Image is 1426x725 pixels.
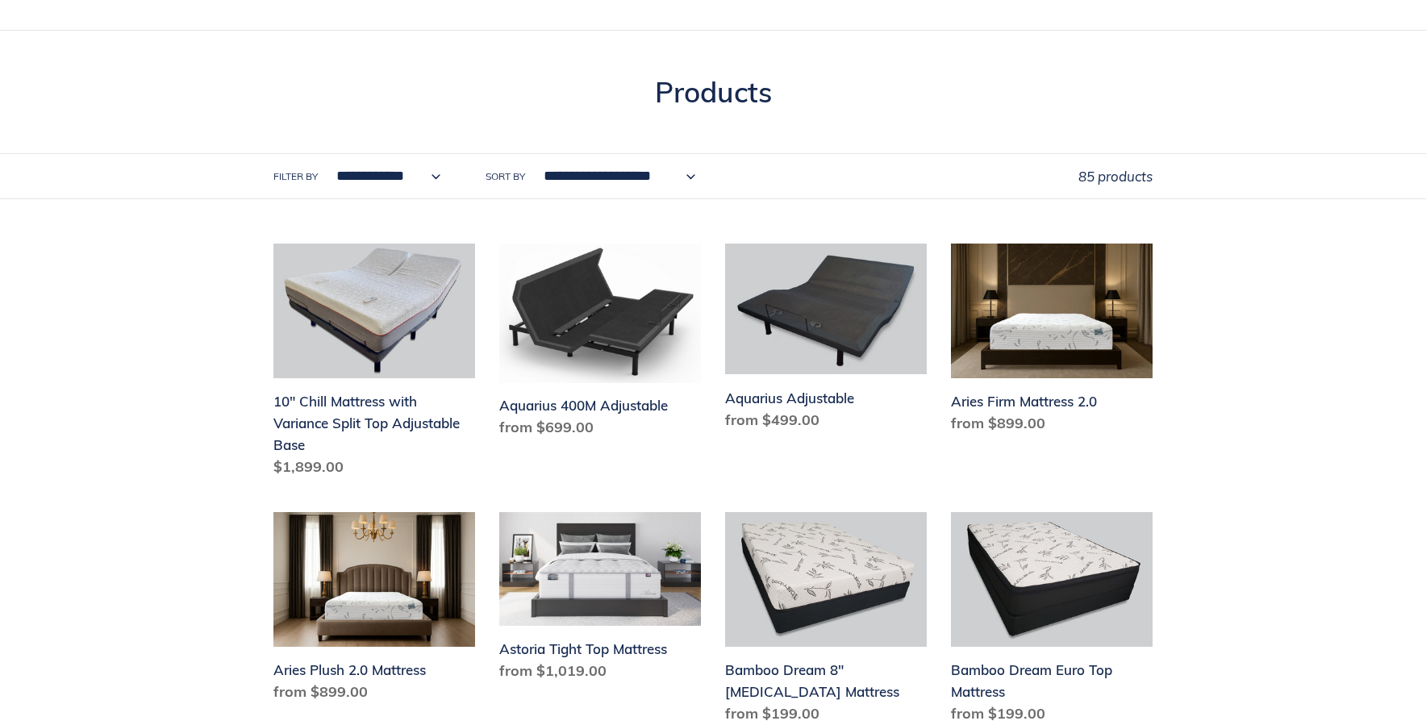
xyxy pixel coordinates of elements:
[499,512,701,688] a: Astoria Tight Top Mattress
[725,244,927,436] a: Aquarius Adjustable
[273,169,318,184] label: Filter by
[273,512,475,709] a: Aries Plush 2.0 Mattress
[655,74,772,110] span: Products
[499,244,701,444] a: Aquarius 400M Adjustable
[273,244,475,484] a: 10" Chill Mattress with Variance Split Top Adjustable Base
[486,169,525,184] label: Sort by
[951,244,1153,440] a: Aries Firm Mattress 2.0
[1078,168,1153,185] span: 85 products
